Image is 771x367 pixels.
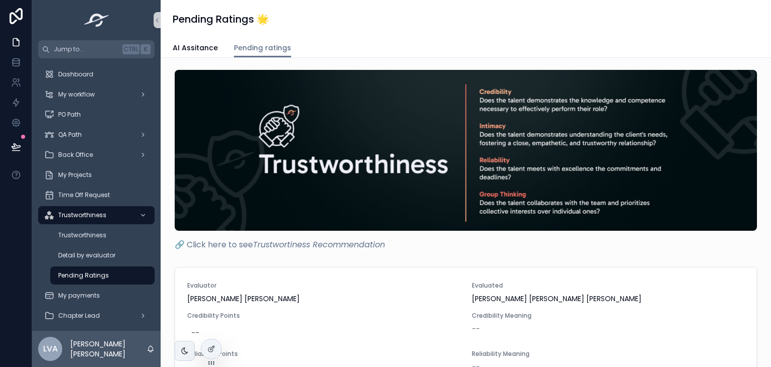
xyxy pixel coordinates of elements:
[54,45,118,53] span: Jump to...
[43,343,58,355] span: LVA
[187,350,460,358] span: Reliability Points
[472,350,744,358] span: Reliability Meaning
[58,70,93,78] span: Dashboard
[234,39,291,58] a: Pending ratings
[58,151,93,159] span: Back Office
[38,206,155,224] a: Trustworthiness
[38,146,155,164] a: Back Office
[173,43,218,53] span: AI Assitance
[253,239,385,250] em: Trustwortiness Recommendation
[38,186,155,204] a: Time Off Request
[234,43,291,53] span: Pending ratings
[122,44,140,54] span: Ctrl
[32,58,161,331] div: scrollable content
[38,287,155,305] a: My payments
[58,131,82,139] span: QA Path
[38,307,155,325] a: Chapter Lead
[58,111,81,119] span: PO Path
[50,246,155,264] a: Detail by evaluator
[472,324,480,334] span: --
[187,282,460,290] span: Evaluator
[38,85,155,104] a: My workflow
[38,106,155,124] a: PO Path
[38,126,155,144] a: QA Path
[175,239,385,251] a: 🔗 Click here to seeTrustwortiness Recommendation
[58,191,110,199] span: Time Off Request
[58,251,115,259] span: Detail by evaluator
[81,12,112,28] img: App logo
[58,211,106,219] span: Trustworthiness
[50,226,155,244] a: Trustworthiness
[187,294,300,304] span: [PERSON_NAME] [PERSON_NAME]
[58,271,109,280] span: Pending Ratings
[38,40,155,58] button: Jump to...CtrlK
[58,292,100,300] span: My payments
[472,312,744,320] span: Credibility Meaning
[173,39,218,59] a: AI Assitance
[38,166,155,184] a: My Projects
[58,171,92,179] span: My Projects
[472,282,744,290] span: Evaluated
[472,294,641,304] span: [PERSON_NAME] [PERSON_NAME] [PERSON_NAME]
[58,312,100,320] span: Chapter Lead
[142,45,150,53] span: K
[58,90,95,99] span: My workflow
[50,266,155,285] a: Pending Ratings
[187,312,460,320] span: Credibility Points
[38,65,155,83] a: Dashboard
[173,12,269,26] h1: Pending Ratings 🌟
[191,328,199,338] div: --
[70,339,147,359] p: [PERSON_NAME] [PERSON_NAME]
[58,231,106,239] span: Trustworthiness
